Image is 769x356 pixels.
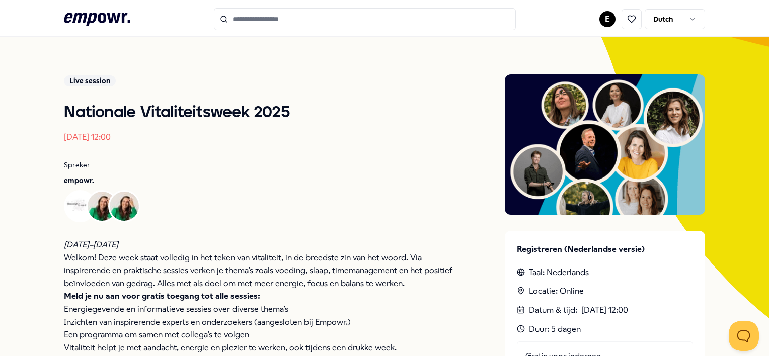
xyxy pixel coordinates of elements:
[64,240,118,249] em: [DATE]–[DATE]
[517,266,693,279] div: Taal: Nederlands
[599,11,616,27] button: E
[64,291,260,301] strong: Meld je nu aan voor gratis toegang tot alle sessies:
[517,323,693,336] div: Duur: 5 dagen
[65,192,95,221] img: Avatar
[517,243,693,256] p: Registreren (Nederlandse versie)
[581,304,628,317] time: [DATE] 12:00
[64,159,465,170] p: Spreker
[64,103,465,123] h1: Nationale Vitaliteitsweek 2025
[64,75,116,86] div: Live session
[64,132,111,142] time: [DATE] 12:00
[729,321,759,351] iframe: Help Scout Beacon - Open
[505,74,705,215] img: Presenter image
[64,303,465,316] p: Energiegevende en informatieve sessies over diverse thema’s
[517,285,693,298] div: Locatie: Online
[214,8,516,30] input: Search for products, categories or subcategories
[110,192,139,221] img: Avatar
[88,192,117,221] img: Avatar
[64,341,465,354] p: Vitaliteit helpt je met aandacht, energie en plezier te werken, ook tijdens een drukke week.
[64,328,465,341] p: Een programma om samen met collega’s te volgen
[64,251,465,290] p: Welkom! Deze week staat volledig in het teken van vitaliteit, in de breedste zin van het woord. V...
[64,175,465,186] p: empowr.
[64,316,465,329] p: Inzichten van inspirerende experts en onderzoekers (aangesloten bij Empowr.)
[517,304,693,317] div: Datum & tijd :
